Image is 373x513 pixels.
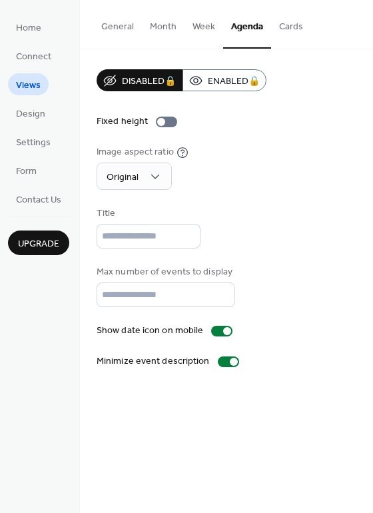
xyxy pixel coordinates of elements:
a: Views [8,73,49,95]
a: Settings [8,131,59,153]
span: Original [107,169,139,187]
div: Fixed height [97,115,148,129]
span: Home [16,21,41,35]
div: Show date icon on mobile [97,324,203,338]
span: Form [16,165,37,179]
div: Max number of events to display [97,265,232,279]
span: Design [16,107,45,121]
span: Settings [16,136,51,150]
a: Form [8,159,45,181]
span: Upgrade [18,237,59,251]
span: Views [16,79,41,93]
a: Home [8,16,49,38]
div: Minimize event description [97,354,210,368]
span: Contact Us [16,193,61,207]
a: Contact Us [8,188,69,210]
div: Title [97,207,198,221]
a: Connect [8,45,59,67]
button: Upgrade [8,231,69,255]
a: Design [8,102,53,124]
div: Image aspect ratio [97,145,174,159]
span: Connect [16,50,51,64]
